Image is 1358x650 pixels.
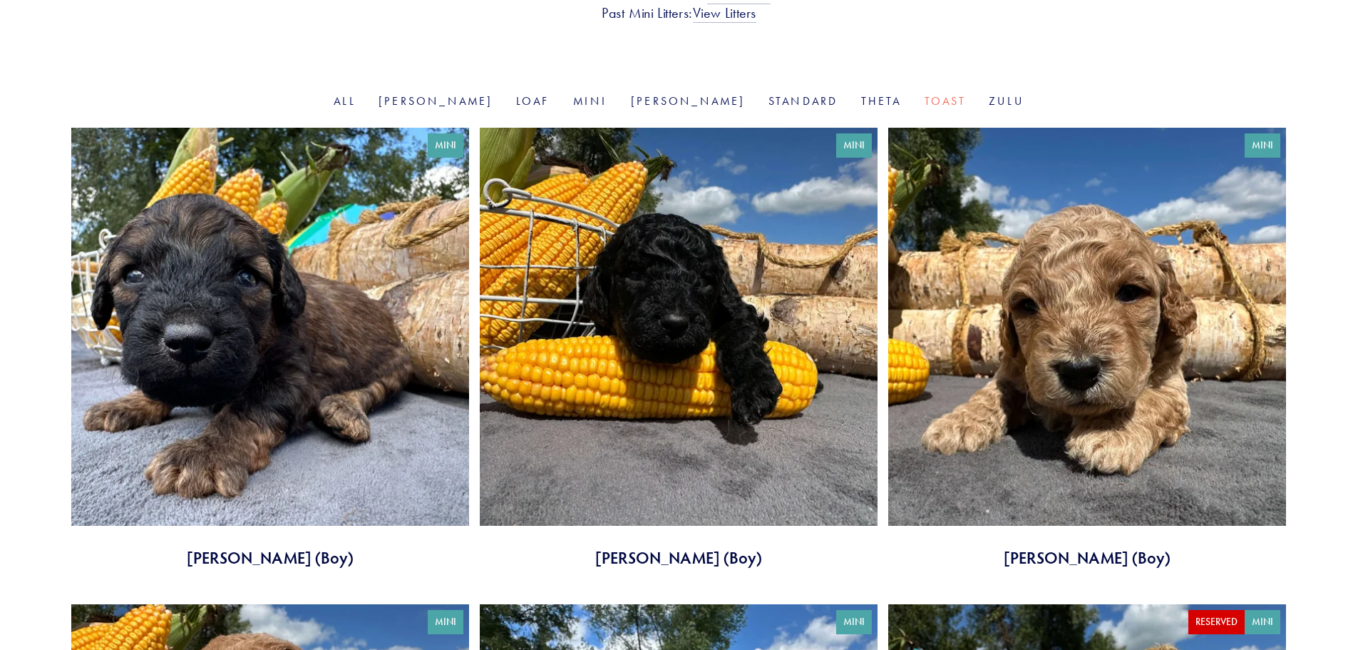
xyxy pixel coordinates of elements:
a: [PERSON_NAME] [631,94,746,108]
a: Standard [768,94,838,108]
a: Theta [861,94,902,108]
a: [PERSON_NAME] [379,94,493,108]
a: All [334,94,356,108]
a: Loaf [516,94,550,108]
a: Mini [573,94,608,108]
a: Zulu [989,94,1024,108]
a: Toast [925,94,966,108]
a: View Litters [693,4,756,23]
